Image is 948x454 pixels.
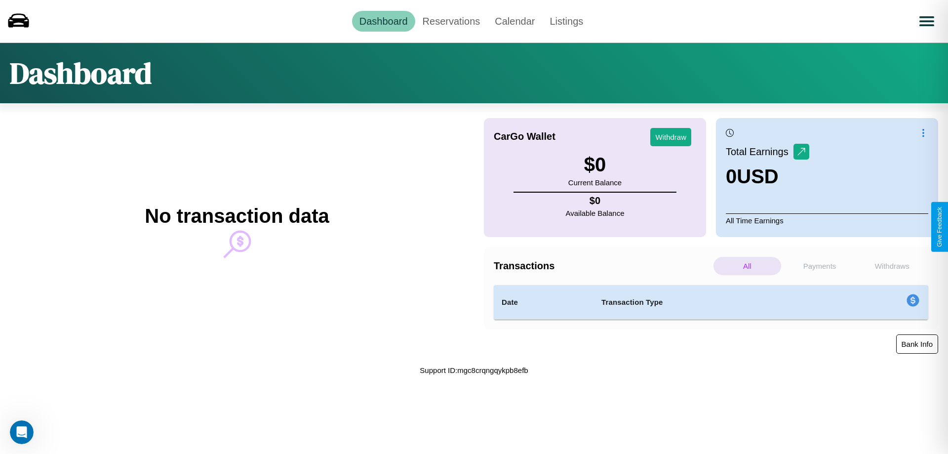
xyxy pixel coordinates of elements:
[566,195,625,206] h4: $ 0
[487,11,542,32] a: Calendar
[726,213,928,227] p: All Time Earnings
[568,176,622,189] p: Current Balance
[10,53,152,93] h1: Dashboard
[896,334,938,354] button: Bank Info
[858,257,926,275] p: Withdraws
[10,420,34,444] iframe: Intercom live chat
[502,296,586,308] h4: Date
[145,205,329,227] h2: No transaction data
[542,11,591,32] a: Listings
[650,128,691,146] button: Withdraw
[566,206,625,220] p: Available Balance
[494,131,555,142] h4: CarGo Wallet
[415,11,488,32] a: Reservations
[786,257,854,275] p: Payments
[726,165,809,188] h3: 0 USD
[420,364,528,377] p: Support ID: mgc8crqngqykpb8efb
[936,207,943,247] div: Give Feedback
[494,285,928,320] table: simple table
[713,257,781,275] p: All
[352,11,415,32] a: Dashboard
[726,143,793,161] p: Total Earnings
[913,7,941,35] button: Open menu
[601,296,826,308] h4: Transaction Type
[568,154,622,176] h3: $ 0
[494,260,711,272] h4: Transactions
